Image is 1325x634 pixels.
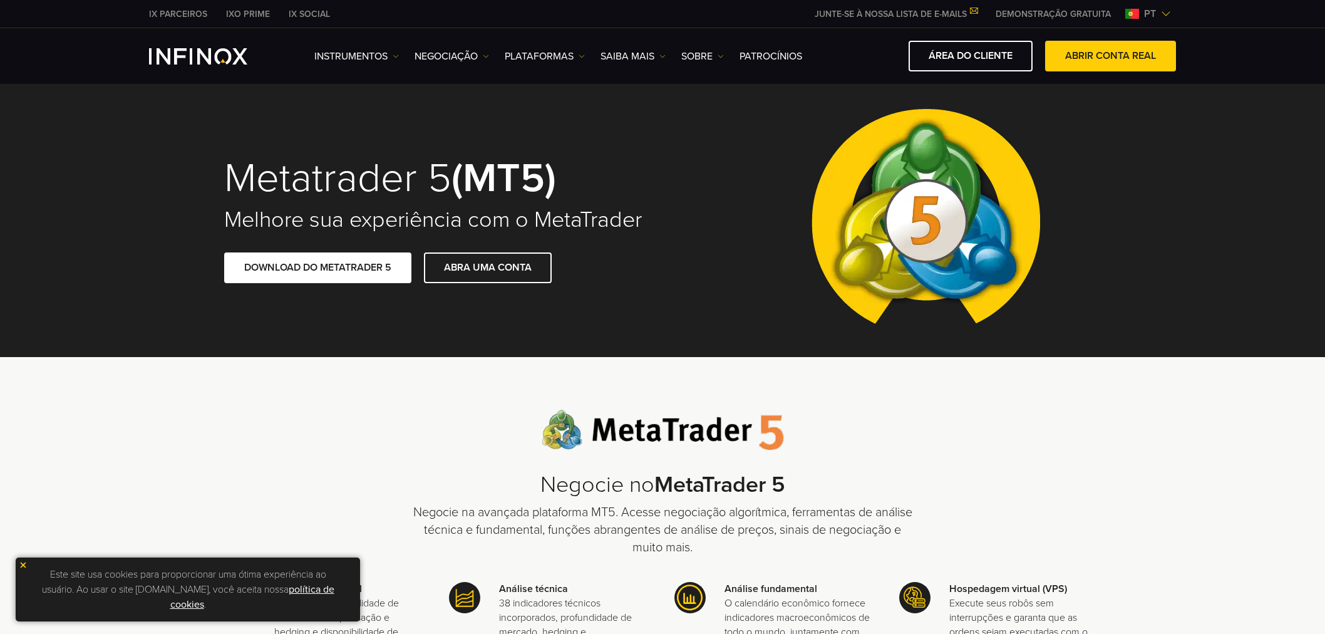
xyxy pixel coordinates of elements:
[949,583,1067,595] strong: Hospedagem virtual (VPS)
[909,41,1033,71] a: ÁREA DO CLIENTE
[499,583,568,595] strong: Análise técnica
[314,49,399,64] a: Instrumentos
[1045,41,1176,71] a: ABRIR CONTA REAL
[415,49,489,64] a: NEGOCIAÇÃO
[542,410,784,450] img: Meta Trader 5 logo
[654,471,785,498] strong: MetaTrader 5
[805,9,986,19] a: JUNTE-SE À NOSSA LISTA DE E-MAILS
[899,582,931,613] img: Meta Trader 5 icon
[19,561,28,569] img: yellow close icon
[149,48,277,65] a: INFINOX Logo
[217,8,279,21] a: INFINOX
[412,472,913,499] h2: Negocie no
[224,206,645,234] h2: Melhore sua experiência com o MetaTrader
[140,8,217,21] a: INFINOX
[505,49,585,64] a: PLATAFORMAS
[279,8,339,21] a: INFINOX
[449,582,480,613] img: Meta Trader 5 icon
[986,8,1120,21] a: INFINOX MENU
[22,564,354,615] p: Este site usa cookies para proporcionar uma ótima experiência ao usuário. Ao usar o site [DOMAIN_...
[224,252,411,283] a: DOWNLOAD DO METATRADER 5
[412,504,913,556] p: Negocie na avançada plataforma MT5. Acesse negociação algorítmica, ferramentas de análise técnica...
[451,153,556,203] strong: (MT5)
[601,49,666,64] a: Saiba mais
[674,582,706,613] img: Meta Trader 5 icon
[1139,6,1161,21] span: pt
[802,83,1050,357] img: Meta Trader 5
[681,49,724,64] a: SOBRE
[724,583,817,595] strong: Análise fundamental
[424,252,552,283] a: ABRA UMA CONTA
[224,157,645,200] h1: Metatrader 5
[740,49,802,64] a: Patrocínios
